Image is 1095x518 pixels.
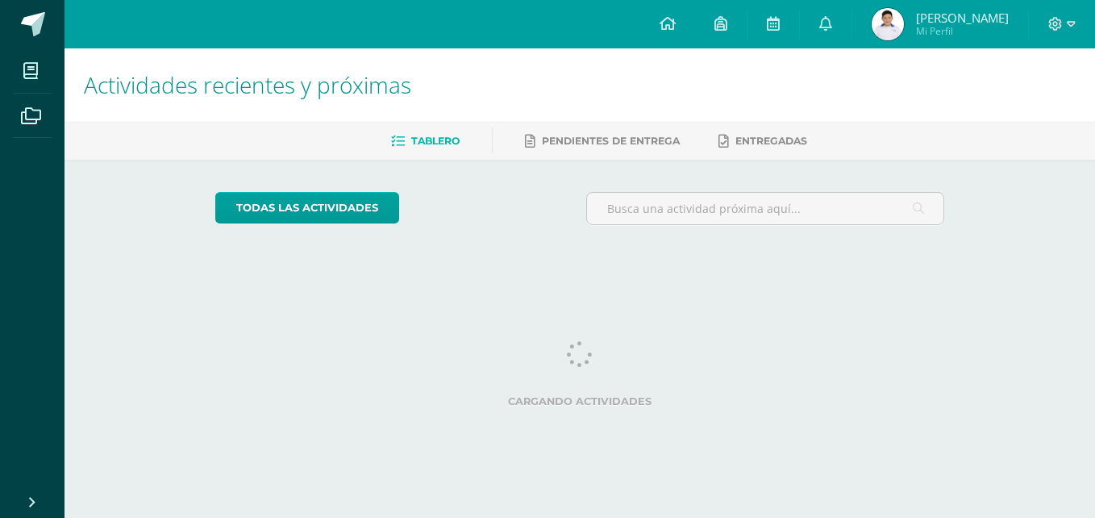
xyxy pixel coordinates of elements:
[872,8,904,40] img: 86a2d135b87782ab4fca0aa1c5e35e60.png
[735,135,807,147] span: Entregadas
[391,128,460,154] a: Tablero
[215,192,399,223] a: todas las Actividades
[215,395,945,407] label: Cargando actividades
[587,193,944,224] input: Busca una actividad próxima aquí...
[718,128,807,154] a: Entregadas
[525,128,680,154] a: Pendientes de entrega
[84,69,411,100] span: Actividades recientes y próximas
[916,24,1009,38] span: Mi Perfil
[411,135,460,147] span: Tablero
[916,10,1009,26] span: [PERSON_NAME]
[542,135,680,147] span: Pendientes de entrega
